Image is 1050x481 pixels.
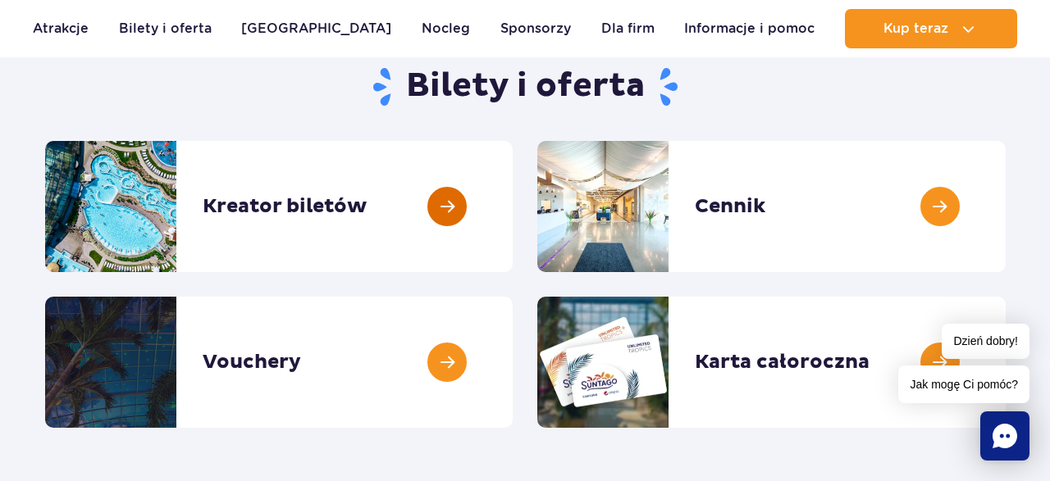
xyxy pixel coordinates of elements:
[684,9,815,48] a: Informacje i pomoc
[119,9,212,48] a: Bilety i oferta
[898,365,1029,403] span: Jak mogę Ci pomóc?
[33,9,89,48] a: Atrakcje
[45,66,1006,108] h1: Bilety i oferta
[845,9,1017,48] button: Kup teraz
[500,9,571,48] a: Sponsorzy
[942,324,1029,359] span: Dzień dobry!
[422,9,470,48] a: Nocleg
[601,9,655,48] a: Dla firm
[883,21,948,36] span: Kup teraz
[980,411,1029,461] div: Chat
[241,9,391,48] a: [GEOGRAPHIC_DATA]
